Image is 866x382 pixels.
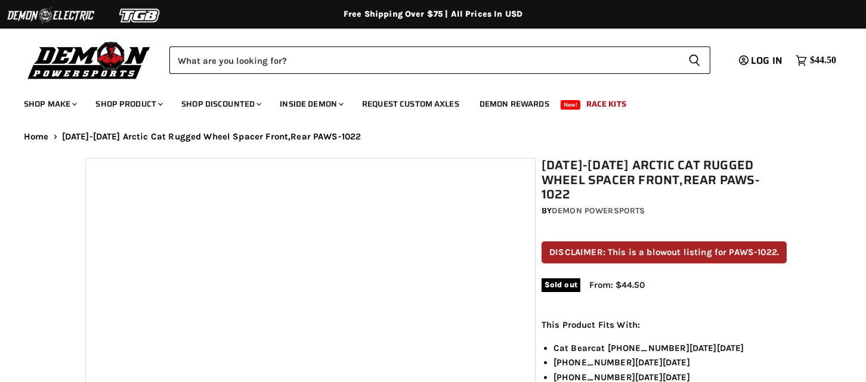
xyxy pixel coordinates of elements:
[271,92,351,116] a: Inside Demon
[734,55,790,66] a: Log in
[561,100,581,110] span: New!
[790,52,842,69] a: $44.50
[62,132,361,142] span: [DATE]-[DATE] Arctic Cat Rugged Wheel Spacer Front,Rear PAWS-1022
[542,241,787,263] p: DISCLAIMER: This is a blowout listing for PAWS-1022.
[589,279,645,290] span: From: $44.50
[577,92,635,116] a: Race Kits
[24,132,49,142] a: Home
[15,87,833,116] ul: Main menu
[542,318,787,332] p: This Product Fits With:
[353,92,468,116] a: Request Custom Axles
[553,341,787,355] li: Cat Bearcat [PHONE_NUMBER][DATE][DATE]
[172,92,268,116] a: Shop Discounted
[86,92,170,116] a: Shop Product
[679,46,710,74] button: Search
[169,46,710,74] form: Product
[169,46,679,74] input: Search
[471,92,558,116] a: Demon Rewards
[24,39,154,81] img: Demon Powersports
[810,55,836,66] span: $44.50
[542,158,787,202] h1: [DATE]-[DATE] Arctic Cat Rugged Wheel Spacer Front,Rear PAWS-1022
[542,204,787,218] div: by
[15,92,84,116] a: Shop Make
[542,278,580,291] span: Sold out
[553,355,787,369] li: [PHONE_NUMBER][DATE][DATE]
[552,206,645,216] a: Demon Powersports
[751,53,783,68] span: Log in
[95,4,185,27] img: TGB Logo 2
[6,4,95,27] img: Demon Electric Logo 2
